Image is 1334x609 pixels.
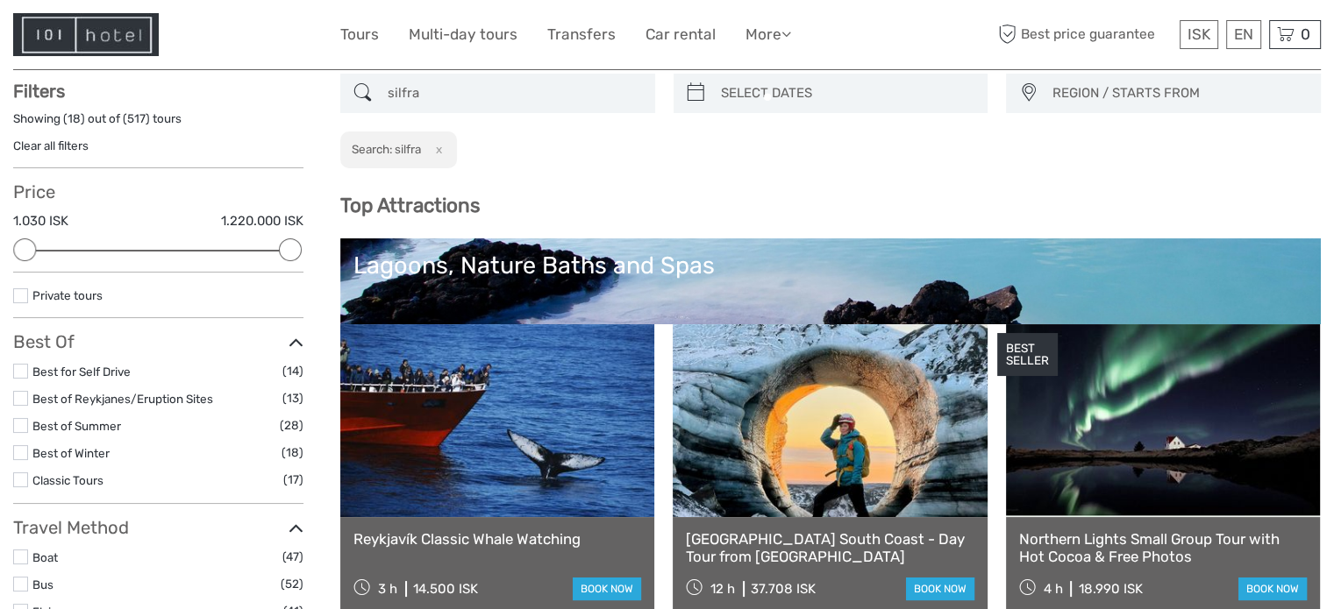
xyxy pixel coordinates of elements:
[32,365,131,379] a: Best for Self Drive
[381,78,646,109] input: SEARCH
[280,415,303,436] span: (28)
[340,194,480,217] b: Top Attractions
[32,392,213,406] a: Best of Reykjanes/Eruption Sites
[32,288,103,302] a: Private tours
[68,110,81,127] label: 18
[997,333,1058,377] div: BEST SELLER
[686,530,974,566] a: [GEOGRAPHIC_DATA] South Coast - Day Tour from [GEOGRAPHIC_DATA]
[1298,25,1313,43] span: 0
[281,574,303,594] span: (52)
[340,22,379,47] a: Tours
[424,140,447,159] button: x
[32,419,121,433] a: Best of Summer
[25,31,198,45] p: We're away right now. Please check back later!
[353,251,1308,374] a: Lagoons, Nature Baths and Spas
[547,22,616,47] a: Transfers
[282,361,303,381] span: (14)
[13,138,89,152] a: Clear all filters
[353,530,641,548] a: Reykjavík Classic Whale Watching
[1043,581,1062,597] span: 4 h
[1188,25,1210,43] span: ISK
[751,581,816,597] div: 37.708 ISK
[1019,530,1307,566] a: Northern Lights Small Group Tour with Hot Cocoa & Free Photos
[1238,577,1307,600] a: book now
[221,212,303,230] label: 1.220.000 ISK
[13,331,303,352] h3: Best Of
[13,81,65,102] strong: Filters
[994,20,1175,49] span: Best price guarantee
[646,22,716,47] a: Car rental
[32,473,103,487] a: Classic Tours
[32,446,110,460] a: Best of Winter
[378,581,397,597] span: 3 h
[13,181,303,202] h3: Price
[282,547,303,567] span: (47)
[1045,79,1312,108] button: REGION / STARTS FROM
[745,22,791,47] a: More
[13,13,159,56] img: Hotel Information
[413,581,478,597] div: 14.500 ISK
[283,470,303,490] span: (17)
[282,388,303,408] span: (13)
[13,212,68,230] label: 1.030 ISK
[282,443,303,463] span: (18)
[409,22,517,47] a: Multi-day tours
[13,517,303,538] h3: Travel Method
[202,27,223,48] button: Open LiveChat chat widget
[1078,581,1142,597] div: 18.990 ISK
[127,110,146,127] label: 517
[353,251,1308,280] div: Lagoons, Nature Baths and Spas
[710,581,735,597] span: 12 h
[1226,20,1261,49] div: EN
[714,78,980,109] input: SELECT DATES
[32,550,58,564] a: Boat
[906,577,974,600] a: book now
[573,577,641,600] a: book now
[32,577,54,591] a: Bus
[352,142,421,156] h2: Search: silfra
[13,110,303,138] div: Showing ( ) out of ( ) tours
